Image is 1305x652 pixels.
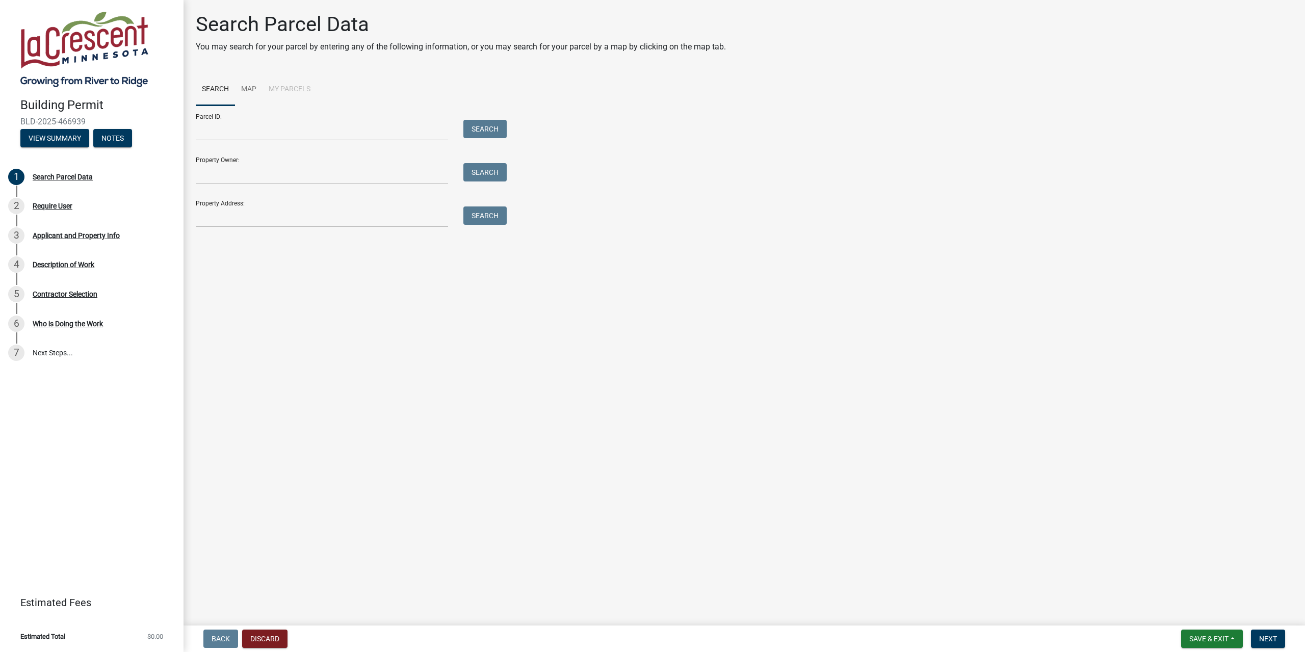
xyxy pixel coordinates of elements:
span: Estimated Total [20,633,65,640]
a: Search [196,73,235,106]
div: 4 [8,256,24,273]
h4: Building Permit [20,98,175,113]
div: Search Parcel Data [33,173,93,180]
span: Next [1259,635,1277,643]
span: Save & Exit [1189,635,1229,643]
wm-modal-confirm: Notes [93,135,132,143]
a: Map [235,73,263,106]
div: 7 [8,345,24,361]
div: 1 [8,169,24,185]
div: 5 [8,286,24,302]
img: City of La Crescent, Minnesota [20,11,148,87]
div: 6 [8,316,24,332]
div: Description of Work [33,261,94,268]
span: $0.00 [147,633,163,640]
h1: Search Parcel Data [196,12,726,37]
div: Applicant and Property Info [33,232,120,239]
span: BLD-2025-466939 [20,117,163,126]
button: Next [1251,630,1285,648]
a: Estimated Fees [8,592,167,613]
button: Search [463,163,507,181]
div: Contractor Selection [33,291,97,298]
button: Discard [242,630,288,648]
div: 2 [8,198,24,214]
button: View Summary [20,129,89,147]
button: Save & Exit [1181,630,1243,648]
button: Back [203,630,238,648]
div: Require User [33,202,72,210]
button: Search [463,120,507,138]
button: Notes [93,129,132,147]
button: Search [463,206,507,225]
div: Who is Doing the Work [33,320,103,327]
wm-modal-confirm: Summary [20,135,89,143]
span: Back [212,635,230,643]
p: You may search for your parcel by entering any of the following information, or you may search fo... [196,41,726,53]
div: 3 [8,227,24,244]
